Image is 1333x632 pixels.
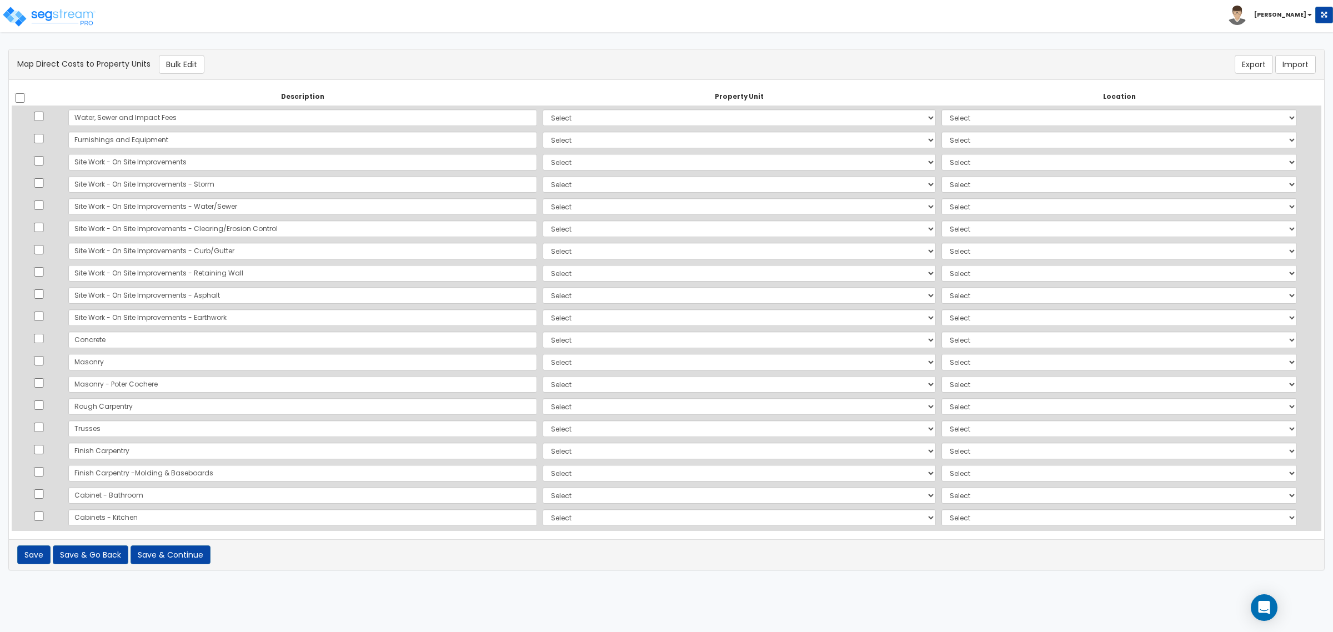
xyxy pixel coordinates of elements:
[1251,594,1277,621] div: Open Intercom Messenger
[1227,6,1247,25] img: avatar.png
[159,55,204,74] button: Bulk Edit
[9,55,886,74] div: Map Direct Costs to Property Units
[66,88,540,106] th: Description
[1275,55,1316,74] button: Import
[939,88,1300,106] th: Location
[540,88,939,106] th: Property Unit
[17,545,51,564] button: Save
[131,545,211,564] button: Save & Continue
[1254,11,1306,19] b: [PERSON_NAME]
[53,545,128,564] button: Save & Go Back
[1235,55,1273,74] button: Export
[2,6,96,28] img: logo_pro_r.png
